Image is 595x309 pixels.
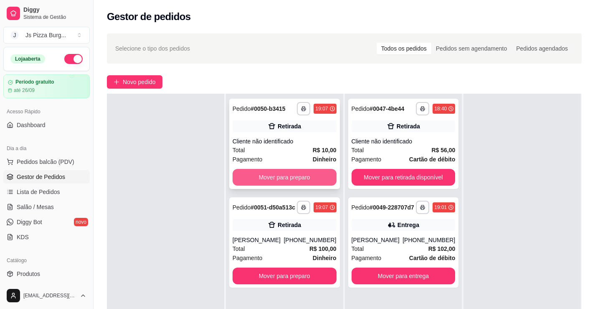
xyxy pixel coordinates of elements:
[15,79,54,85] article: Período gratuito
[251,105,285,112] strong: # 0050-b3415
[17,121,46,129] span: Dashboard
[23,292,76,299] span: [EMAIL_ADDRESS][DOMAIN_NAME]
[403,236,455,244] div: [PHONE_NUMBER]
[17,203,54,211] span: Salão / Mesas
[434,105,447,112] div: 18:40
[23,6,86,14] span: Diggy
[377,43,431,54] div: Todos os pedidos
[313,147,337,153] strong: R$ 10,00
[511,43,572,54] div: Pedidos agendados
[3,3,90,23] a: DiggySistema de Gestão
[352,146,364,155] span: Total
[3,27,90,43] button: Select a team
[352,236,403,244] div: [PERSON_NAME]
[233,253,263,263] span: Pagamento
[233,268,337,284] button: Mover para preparo
[14,87,35,94] article: até 26/09
[25,31,66,39] div: Js Pizza Burg ...
[123,77,156,87] span: Novo pedido
[431,43,511,54] div: Pedidos sem agendamento
[17,188,60,196] span: Lista de Pedidos
[398,221,419,229] div: Entrega
[352,105,370,112] span: Pedido
[17,270,40,278] span: Produtos
[233,204,251,211] span: Pedido
[3,215,90,229] a: Diggy Botnovo
[3,170,90,184] a: Gestor de Pedidos
[3,185,90,199] a: Lista de Pedidos
[3,254,90,267] div: Catálogo
[107,10,191,23] h2: Gestor de pedidos
[17,173,65,181] span: Gestor de Pedidos
[352,137,456,146] div: Cliente não identificado
[233,146,245,155] span: Total
[233,169,337,186] button: Mover para preparo
[233,244,245,253] span: Total
[233,236,284,244] div: [PERSON_NAME]
[23,14,86,20] span: Sistema de Gestão
[397,122,420,130] div: Retirada
[409,156,455,163] strong: Cartão de débito
[3,105,90,118] div: Acesso Rápido
[233,155,263,164] span: Pagamento
[3,286,90,306] button: [EMAIL_ADDRESS][DOMAIN_NAME]
[370,204,414,211] strong: # 0049-228707d7
[3,230,90,244] a: KDS
[3,142,90,155] div: Dia a dia
[428,245,456,252] strong: R$ 102,00
[315,105,328,112] div: 19:07
[3,74,90,98] a: Período gratuitoaté 26/09
[431,147,455,153] strong: R$ 56,00
[114,79,119,85] span: plus
[17,158,74,166] span: Pedidos balcão (PDV)
[64,54,83,64] button: Alterar Status
[313,255,337,261] strong: Dinheiro
[278,221,301,229] div: Retirada
[434,204,447,211] div: 19:01
[233,137,337,146] div: Cliente não identificado
[3,200,90,214] a: Salão / Mesas
[352,268,456,284] button: Mover para entrega
[17,233,29,241] span: KDS
[352,155,382,164] span: Pagamento
[352,253,382,263] span: Pagamento
[409,255,455,261] strong: Cartão de débito
[352,244,364,253] span: Total
[10,31,19,39] span: J
[10,54,45,64] div: Loja aberta
[17,218,42,226] span: Diggy Bot
[315,204,328,211] div: 19:07
[251,204,295,211] strong: # 0051-d50a513c
[115,44,190,53] span: Selecione o tipo dos pedidos
[309,245,337,252] strong: R$ 100,00
[107,75,162,89] button: Novo pedido
[3,118,90,132] a: Dashboard
[278,122,301,130] div: Retirada
[370,105,404,112] strong: # 0047-4be44
[313,156,337,163] strong: Dinheiro
[352,169,456,186] button: Mover para retirada disponível
[233,105,251,112] span: Pedido
[3,155,90,169] button: Pedidos balcão (PDV)
[352,204,370,211] span: Pedido
[284,236,336,244] div: [PHONE_NUMBER]
[3,267,90,281] a: Produtos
